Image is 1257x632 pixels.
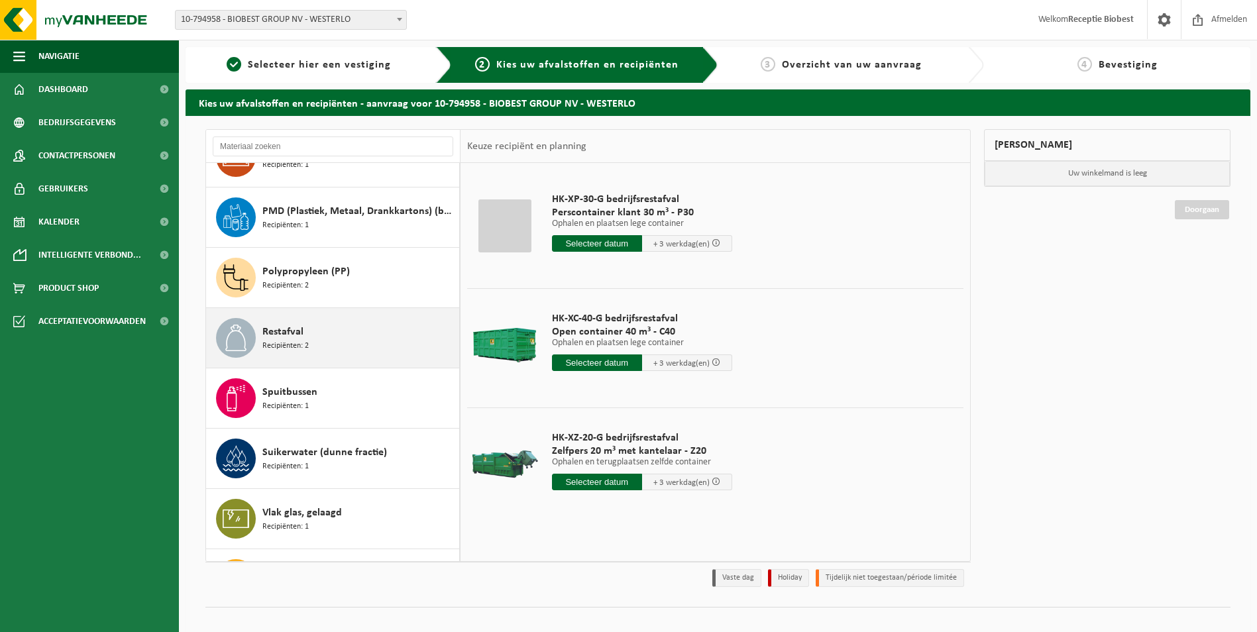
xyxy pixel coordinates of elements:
span: Dashboard [38,73,88,106]
span: Bevestiging [1099,60,1158,70]
span: 2 [475,57,490,72]
span: + 3 werkdag(en) [653,240,710,248]
input: Selecteer datum [552,235,642,252]
input: Materiaal zoeken [213,136,453,156]
p: Ophalen en plaatsen lege container [552,219,732,229]
span: Polypropyleen (PP) [262,264,350,280]
button: PMD (Plastiek, Metaal, Drankkartons) (bedrijven) Recipiënten: 1 [206,187,460,248]
span: Acceptatievoorwaarden [38,305,146,338]
button: Restafval Recipiënten: 2 [206,308,460,368]
span: Selecteer hier een vestiging [248,60,391,70]
a: 1Selecteer hier een vestiging [192,57,425,73]
span: Recipiënten: 1 [262,159,309,172]
span: Recipiënten: 1 [262,521,309,533]
li: Tijdelijk niet toegestaan/période limitée [816,569,964,587]
span: PMD (Plastiek, Metaal, Drankkartons) (bedrijven) [262,203,456,219]
button: Vlak glas, gelaagd Recipiënten: 1 [206,489,460,549]
span: Navigatie [38,40,80,73]
span: Recipiënten: 2 [262,340,309,352]
span: Perscontainer klant 30 m³ - P30 [552,206,732,219]
span: Intelligente verbond... [38,238,141,272]
span: Recipiënten: 2 [262,280,309,292]
span: Kalender [38,205,80,238]
span: HK-XZ-20-G bedrijfsrestafval [552,431,732,445]
button: Spuitbussen Recipiënten: 1 [206,368,460,429]
input: Selecteer datum [552,354,642,371]
li: Holiday [768,569,809,587]
span: 1 [227,57,241,72]
input: Selecteer datum [552,474,642,490]
span: Contactpersonen [38,139,115,172]
strong: Receptie Biobest [1068,15,1134,25]
span: Suikerwater (dunne fractie) [262,445,387,460]
span: Spuitbussen [262,384,317,400]
span: Open container 40 m³ - C40 [552,325,732,339]
span: 10-794958 - BIOBEST GROUP NV - WESTERLO [175,10,407,30]
span: Bedrijfsgegevens [38,106,116,139]
span: 3 [761,57,775,72]
span: 4 [1077,57,1092,72]
span: + 3 werkdag(en) [653,478,710,487]
span: Kies uw afvalstoffen en recipiënten [496,60,679,70]
span: Vlak glas, gelaagd [262,505,342,521]
p: Ophalen en terugplaatsen zelfde container [552,458,732,467]
li: Vaste dag [712,569,761,587]
span: Recipiënten: 1 [262,460,309,473]
p: Uw winkelmand is leeg [985,161,1230,186]
h2: Kies uw afvalstoffen en recipiënten - aanvraag voor 10-794958 - BIOBEST GROUP NV - WESTERLO [186,89,1250,115]
span: HK-XC-40-G bedrijfsrestafval [552,312,732,325]
span: HK-XP-30-G bedrijfsrestafval [552,193,732,206]
button: Suikerwater (dunne fractie) Recipiënten: 1 [206,429,460,489]
p: Ophalen en plaatsen lege container [552,339,732,348]
span: Zelfpers 20 m³ met kantelaar - Z20 [552,445,732,458]
a: Doorgaan [1175,200,1229,219]
div: Keuze recipiënt en planning [461,130,593,163]
span: + 3 werkdag(en) [653,359,710,368]
div: [PERSON_NAME] [984,129,1230,161]
span: Restafval [262,324,303,340]
span: 10-794958 - BIOBEST GROUP NV - WESTERLO [176,11,406,29]
button: Polypropyleen (PP) Recipiënten: 2 [206,248,460,308]
span: Recipiënten: 1 [262,400,309,413]
span: Overzicht van uw aanvraag [782,60,922,70]
span: Product Shop [38,272,99,305]
span: Recipiënten: 1 [262,219,309,232]
span: Gebruikers [38,172,88,205]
